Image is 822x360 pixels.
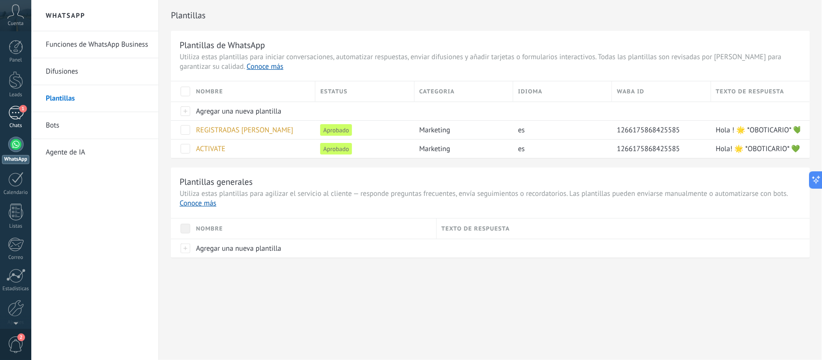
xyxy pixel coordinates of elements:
div: marketing [415,121,509,139]
li: Difusiones [31,58,158,85]
div: Chats [2,123,30,129]
div: Panel [2,57,30,64]
div: 1266175868425585 [612,121,706,139]
span: 2 [17,334,25,341]
span: 1266175868425585 [617,126,680,135]
span: marketing [419,144,450,154]
span: es [518,126,525,135]
li: Plantillas [31,85,158,112]
span: Aprobado [320,143,352,154]
div: Aprobado [315,140,409,158]
span: Aprobado [320,124,352,136]
div: Listas [2,223,30,230]
div: 1266175868425585 [612,140,706,158]
span: es [518,144,525,154]
div: es [513,140,607,158]
a: Conoce más [247,62,283,71]
div: Hola! 🌟 *OBOTICARIO* 💚 Te invita a *ACTIVAR* este mes tu código y tu crédito asignado. Pasa *HOY*... [711,140,800,158]
span: 1266175868425585 [617,144,680,154]
div: Categoria [415,81,513,102]
li: Funciones de WhatsApp Business [31,31,158,58]
h3: Plantillas de WhatsApp [180,39,801,51]
a: Plantillas [46,85,149,112]
div: Nombre [191,81,315,102]
div: Aprobado [315,121,409,139]
div: marketing [415,140,509,158]
a: Agente de IA [46,139,149,166]
h2: Plantillas [171,6,810,25]
span: Utiliza estas plantillas para agilizar el servicio al cliente — responde preguntas frecuentes, en... [180,189,801,208]
div: Texto de respuesta [437,219,810,239]
div: Estatus [315,81,414,102]
div: Idioma [513,81,612,102]
span: Cuenta [8,21,24,27]
div: Nombre [191,219,436,239]
span: Utiliza estas plantillas para iniciar conversaciones, automatizar respuestas, enviar difusiones y... [180,52,801,72]
div: Texto de respuesta [711,81,810,102]
span: Agregar una nueva plantilla [196,107,281,116]
div: Hola ! 🌟 *OBOTICARIO* 💚 Te invita a *ACTIVAR* este mes tu código: y tu crédito asignado. Hoy te p... [711,121,800,139]
span: 1 [19,105,27,113]
a: Funciones de WhatsApp Business [46,31,149,58]
div: WABA ID [612,81,710,102]
div: Correo [2,255,30,261]
a: Bots [46,112,149,139]
span: marketing [419,126,450,135]
span: REGISTRADAS [PERSON_NAME] [196,126,293,135]
h3: Plantillas generales [180,176,801,187]
span: ACTIVATE [196,144,225,154]
div: Leads [2,92,30,98]
a: Conoce más [180,199,216,208]
div: es [513,121,607,139]
div: Calendario [2,190,30,196]
div: Estadísticas [2,286,30,292]
li: Bots [31,112,158,139]
li: Agente de IA [31,139,158,166]
div: WhatsApp [2,155,29,164]
a: Difusiones [46,58,149,85]
span: Agregar una nueva plantilla [196,244,281,253]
